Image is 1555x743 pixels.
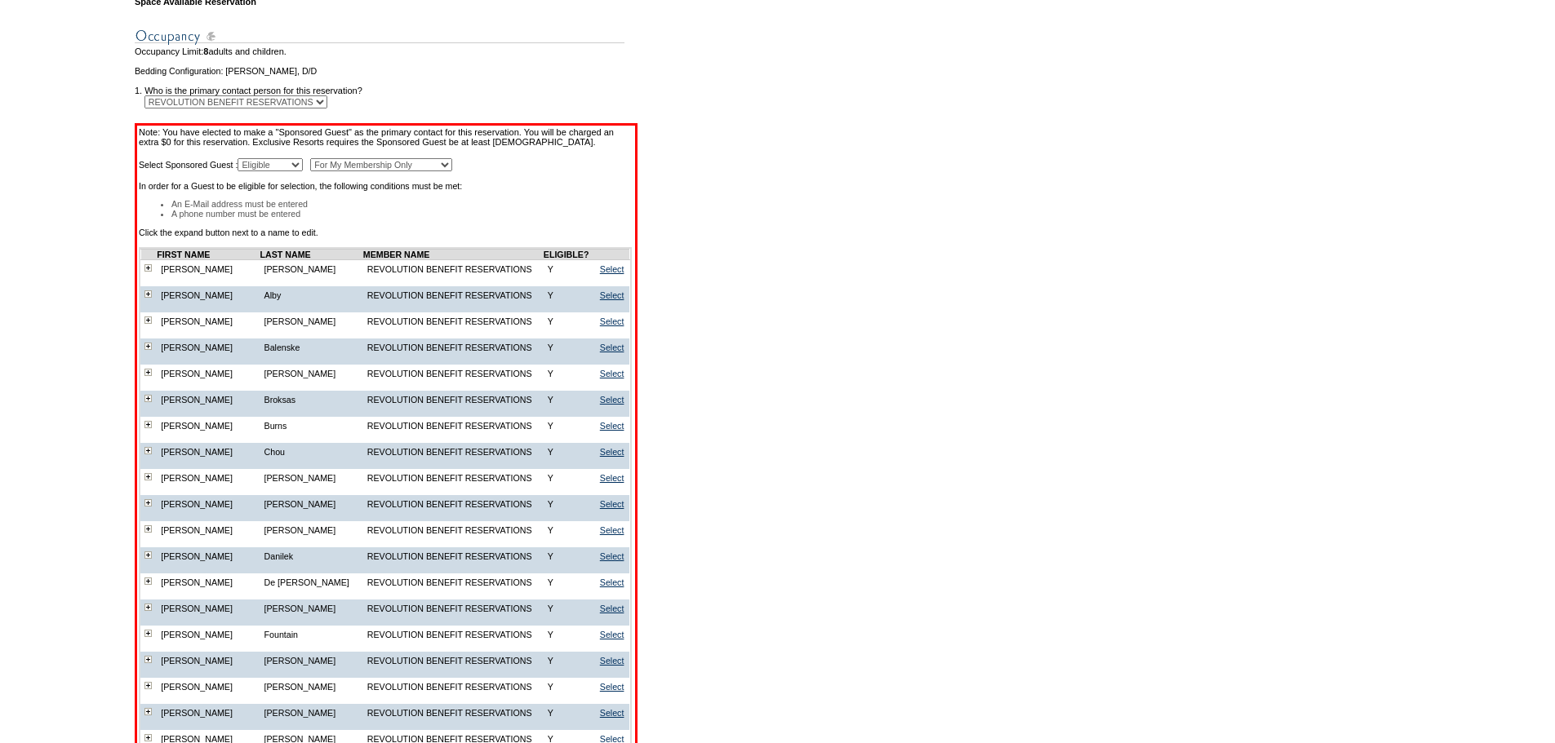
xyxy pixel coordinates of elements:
td: [PERSON_NAME] [157,599,260,617]
td: Y [544,443,591,461]
img: plus.gif [144,395,152,402]
a: Select [600,525,624,535]
a: Select [600,447,624,457]
td: Y [544,652,591,670]
td: Y [544,286,591,304]
img: plus.gif [144,290,152,298]
td: FIRST NAME [157,249,260,259]
a: Select [600,264,624,274]
td: REVOLUTION BENEFIT RESERVATIONS [363,573,544,591]
td: Balenske [260,338,363,356]
td: [PERSON_NAME] [157,652,260,670]
td: [PERSON_NAME] [157,338,260,356]
a: Select [600,708,624,718]
a: Select [600,499,624,509]
td: Y [544,312,591,330]
a: Select [600,395,624,405]
td: [PERSON_NAME] [157,573,260,591]
td: Y [544,259,591,278]
td: [PERSON_NAME] [157,286,260,304]
td: Y [544,391,591,409]
td: [PERSON_NAME] [157,417,260,435]
td: De [PERSON_NAME] [260,573,363,591]
td: Y [544,417,591,435]
td: REVOLUTION BENEFIT RESERVATIONS [363,469,544,487]
td: REVOLUTION BENEFIT RESERVATIONS [363,259,544,278]
td: REVOLUTION BENEFIT RESERVATIONS [363,443,544,461]
td: Y [544,338,591,356]
td: [PERSON_NAME] [157,259,260,278]
img: plus.gif [144,473,152,480]
img: plus.gif [144,343,152,350]
img: plus.gif [144,734,152,741]
td: [PERSON_NAME] [260,469,363,487]
td: Y [544,547,591,565]
td: REVOLUTION BENEFIT RESERVATIONS [363,652,544,670]
img: plus.gif [144,630,152,637]
td: Alby [260,286,363,304]
td: [PERSON_NAME] [260,521,363,539]
td: Broksas [260,391,363,409]
td: REVOLUTION BENEFIT RESERVATIONS [363,391,544,409]
img: plus.gif [144,604,152,611]
td: REVOLUTION BENEFIT RESERVATIONS [363,286,544,304]
td: Y [544,678,591,696]
td: Y [544,626,591,643]
td: [PERSON_NAME] [157,495,260,513]
td: Y [544,365,591,383]
td: REVOLUTION BENEFIT RESERVATIONS [363,547,544,565]
img: plus.gif [144,656,152,663]
td: REVOLUTION BENEFIT RESERVATIONS [363,678,544,696]
td: Occupancy Limit: adults and children. [135,46,638,56]
td: [PERSON_NAME] [260,312,363,330]
img: plus.gif [144,316,152,324]
td: REVOLUTION BENEFIT RESERVATIONS [363,417,544,435]
a: Select [600,682,624,692]
li: An E-Mail address must be entered [171,199,632,209]
td: [PERSON_NAME] [157,521,260,539]
td: REVOLUTION BENEFIT RESERVATIONS [363,495,544,513]
a: Select [600,316,624,326]
img: plus.gif [144,525,152,533]
td: REVOLUTION BENEFIT RESERVATIONS [363,521,544,539]
td: Y [544,704,591,722]
td: [PERSON_NAME] [260,259,363,278]
td: [PERSON_NAME] [157,312,260,330]
td: [PERSON_NAME] [260,365,363,383]
a: Select [600,577,624,587]
td: [PERSON_NAME] [260,495,363,513]
a: Select [600,421,624,431]
td: [PERSON_NAME] [157,469,260,487]
td: REVOLUTION BENEFIT RESERVATIONS [363,626,544,643]
td: Bedding Configuration: [PERSON_NAME], D/D [135,66,638,76]
td: [PERSON_NAME] [260,704,363,722]
a: Select [600,473,624,483]
img: plus.gif [144,264,152,272]
img: plus.gif [144,421,152,428]
td: [PERSON_NAME] [157,547,260,565]
a: Select [600,343,624,352]
a: Select [600,551,624,561]
td: Y [544,521,591,539]
td: [PERSON_NAME] [260,652,363,670]
td: REVOLUTION BENEFIT RESERVATIONS [363,365,544,383]
td: REVOLUTION BENEFIT RESERVATIONS [363,338,544,356]
td: LAST NAME [260,249,363,259]
li: A phone number must be entered [171,209,632,219]
img: plus.gif [144,369,152,376]
a: Select [600,630,624,639]
td: Burns [260,417,363,435]
a: Select [600,369,624,378]
img: plus.gif [144,682,152,689]
a: Select [600,604,624,613]
td: Fountain [260,626,363,643]
td: Danilek [260,547,363,565]
td: [PERSON_NAME] [157,704,260,722]
td: [PERSON_NAME] [157,391,260,409]
td: Y [544,469,591,487]
img: plus.gif [144,708,152,715]
td: Y [544,599,591,617]
img: subTtlOccupancy.gif [135,26,624,46]
img: plus.gif [144,551,152,559]
a: Select [600,656,624,666]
